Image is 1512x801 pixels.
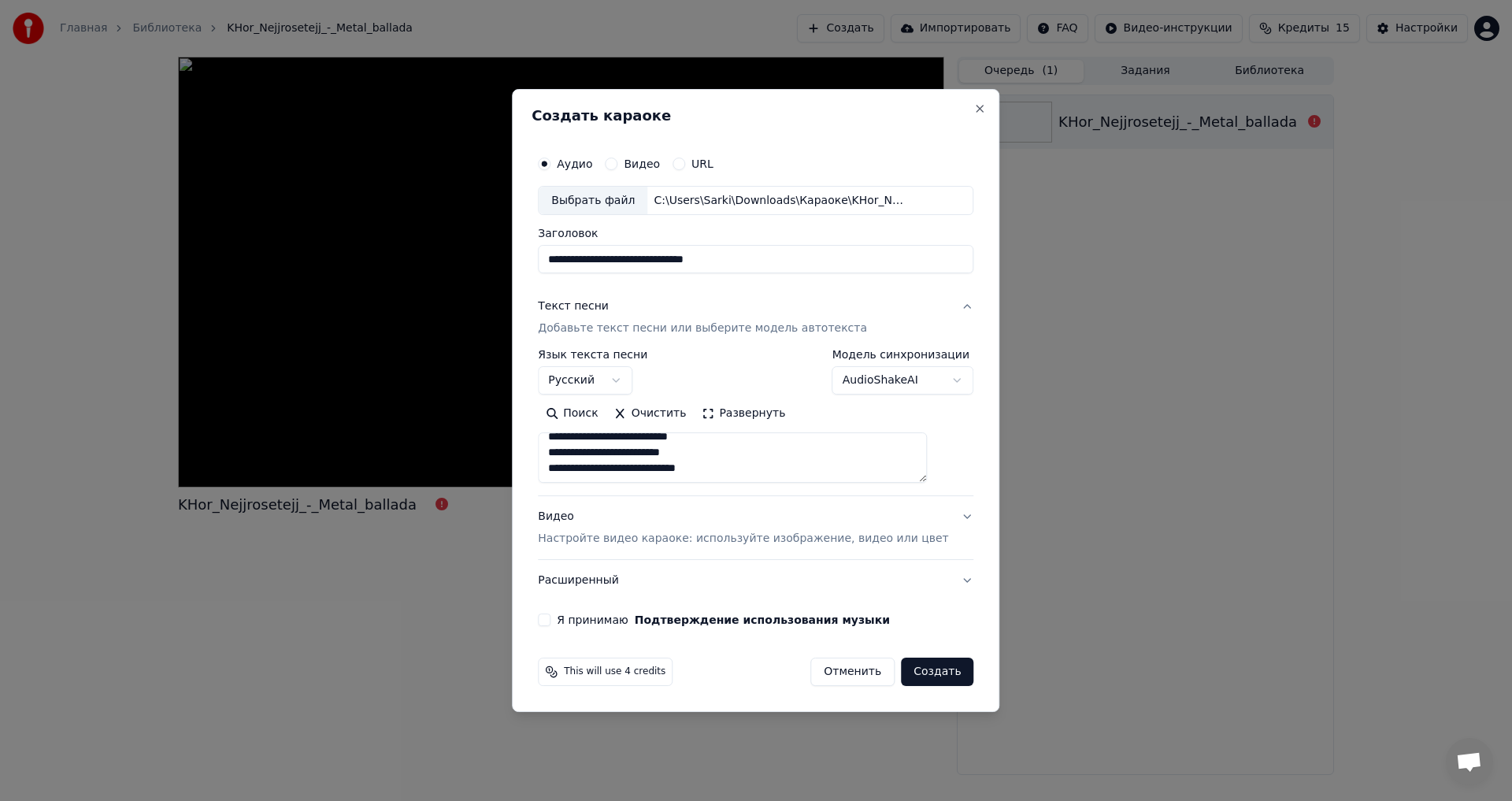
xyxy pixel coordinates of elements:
[538,497,973,560] button: ВидеоНастройте видео караоке: используйте изображение, видео или цвет
[538,321,867,337] p: Добавьте текст песни или выберите модель автотекста
[691,158,713,169] label: URL
[624,158,660,169] label: Видео
[538,560,973,601] button: Расширенный
[694,402,793,427] button: Развернуть
[532,109,980,123] h2: Создать караоке
[901,658,973,686] button: Создать
[810,658,895,686] button: Отменить
[635,614,890,625] button: Я принимаю
[539,187,647,215] div: Выбрать файл
[538,350,647,361] label: Язык текста песни
[832,350,974,361] label: Модель синхронизации
[564,666,665,678] span: This will use 4 credits
[538,510,948,547] div: Видео
[538,350,973,496] div: Текст песниДобавьте текст песни или выберите модель автотекста
[557,614,890,625] label: Я принимаю
[538,287,973,350] button: Текст песниДобавьте текст песни или выберите модель автотекста
[538,402,606,427] button: Поиск
[557,158,592,169] label: Аудио
[647,193,915,209] div: C:\Users\Sarki\Downloads\Караоке\KHor_Nejjrosetejj_-_Metal_ballada_Kolobok_78248413.mp3
[606,402,695,427] button: Очистить
[538,531,948,547] p: Настройте видео караоке: используйте изображение, видео или цвет
[538,299,609,315] div: Текст песни
[538,228,973,239] label: Заголовок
